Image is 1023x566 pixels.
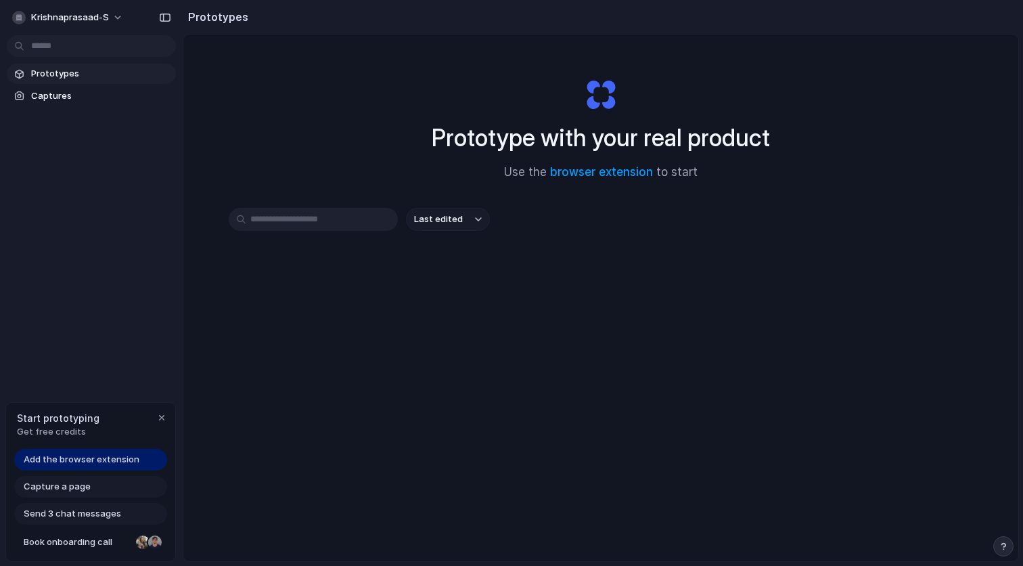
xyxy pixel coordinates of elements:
span: Prototypes [31,67,170,81]
span: Get free credits [17,425,99,439]
span: Last edited [414,213,463,226]
span: krishnaprasaad-s [31,11,109,24]
a: browser extension [550,165,653,179]
div: Christian Iacullo [147,534,163,550]
h2: Prototypes [183,9,248,25]
button: Last edited [406,208,490,231]
a: Book onboarding call [14,531,167,553]
span: Book onboarding call [24,536,131,549]
button: krishnaprasaad-s [7,7,130,28]
h1: Prototype with your real product [432,120,770,156]
span: Send 3 chat messages [24,507,121,521]
span: Add the browser extension [24,453,139,466]
a: Captures [7,86,176,106]
span: Use the to start [504,164,698,181]
span: Capture a page [24,480,91,494]
div: Nicole Kubica [135,534,151,550]
a: Prototypes [7,64,176,84]
span: Captures [31,89,170,103]
span: Start prototyping [17,411,99,425]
